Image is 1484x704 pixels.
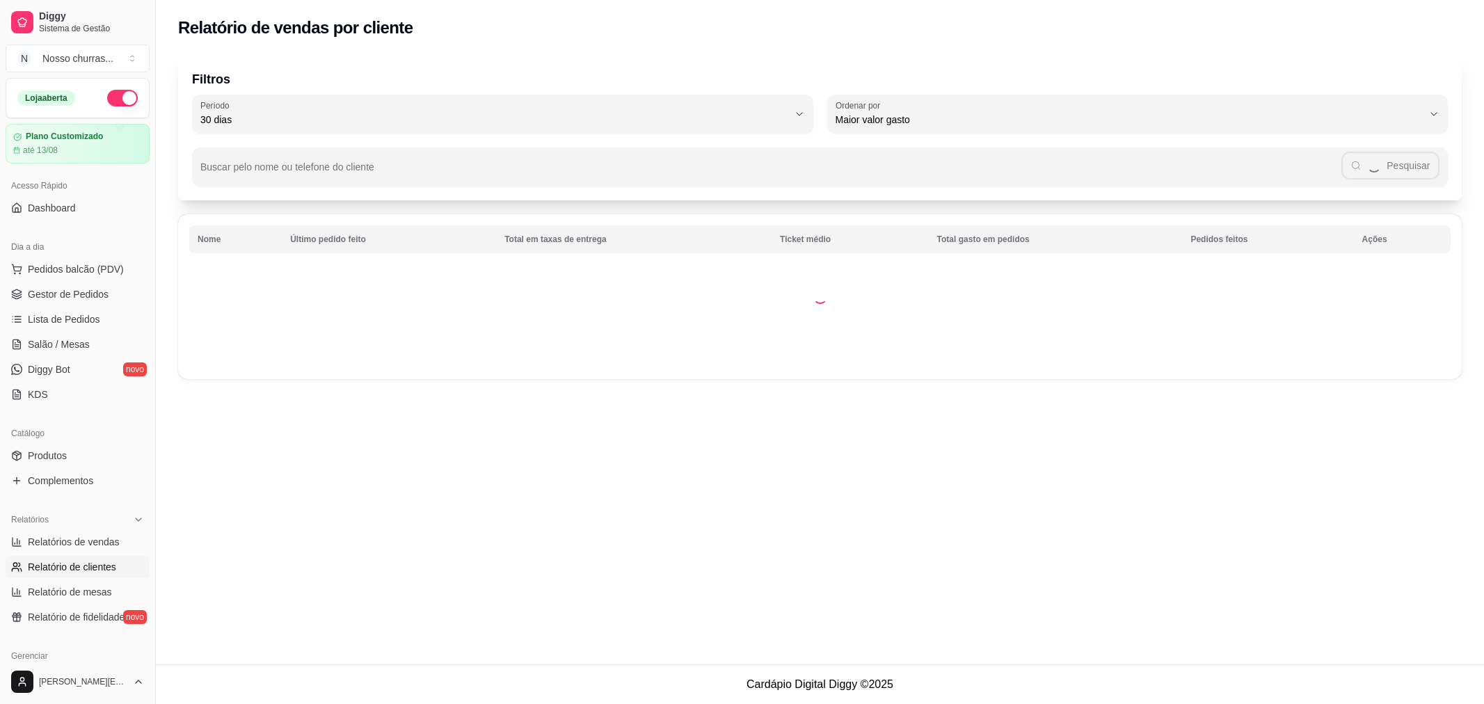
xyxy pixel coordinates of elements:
span: Relatório de fidelidade [28,610,125,624]
div: Catálogo [6,422,150,445]
span: Gestor de Pedidos [28,287,109,301]
article: Plano Customizado [26,131,103,142]
span: Complementos [28,474,93,488]
span: Salão / Mesas [28,337,90,351]
div: Loja aberta [17,90,75,106]
a: KDS [6,383,150,406]
h2: Relatório de vendas por cliente [178,17,413,39]
p: Filtros [192,70,1448,89]
input: Buscar pelo nome ou telefone do cliente [200,166,1341,179]
button: [PERSON_NAME][EMAIL_ADDRESS][DOMAIN_NAME] [6,665,150,698]
a: DiggySistema de Gestão [6,6,150,39]
span: Maior valor gasto [836,113,1423,127]
span: Relatórios [11,514,49,525]
div: Loading [813,290,827,304]
button: Pedidos balcão (PDV) [6,258,150,280]
span: [PERSON_NAME][EMAIL_ADDRESS][DOMAIN_NAME] [39,676,127,687]
button: Select a team [6,45,150,72]
span: Relatórios de vendas [28,535,120,549]
span: Pedidos balcão (PDV) [28,262,124,276]
a: Relatório de mesas [6,581,150,603]
a: Produtos [6,445,150,467]
a: Lista de Pedidos [6,308,150,330]
span: 30 dias [200,113,788,127]
label: Ordenar por [836,99,885,111]
div: Gerenciar [6,645,150,667]
div: Acesso Rápido [6,175,150,197]
a: Dashboard [6,197,150,219]
a: Salão / Mesas [6,333,150,355]
a: Relatório de fidelidadenovo [6,606,150,628]
article: até 13/08 [23,145,58,156]
span: Relatório de clientes [28,560,116,574]
footer: Cardápio Digital Diggy © 2025 [156,664,1484,704]
span: Diggy [39,10,144,23]
div: Nosso churras ... [42,51,113,65]
a: Relatório de clientes [6,556,150,578]
span: Lista de Pedidos [28,312,100,326]
span: Sistema de Gestão [39,23,144,34]
button: Ordenar porMaior valor gasto [827,95,1449,134]
a: Complementos [6,470,150,492]
span: KDS [28,387,48,401]
div: Dia a dia [6,236,150,258]
span: Produtos [28,449,67,463]
span: N [17,51,31,65]
a: Plano Customizadoaté 13/08 [6,124,150,163]
button: Período30 dias [192,95,813,134]
label: Período [200,99,234,111]
span: Diggy Bot [28,362,70,376]
a: Relatórios de vendas [6,531,150,553]
button: Alterar Status [107,90,138,106]
span: Relatório de mesas [28,585,112,599]
a: Diggy Botnovo [6,358,150,381]
a: Gestor de Pedidos [6,283,150,305]
span: Dashboard [28,201,76,215]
